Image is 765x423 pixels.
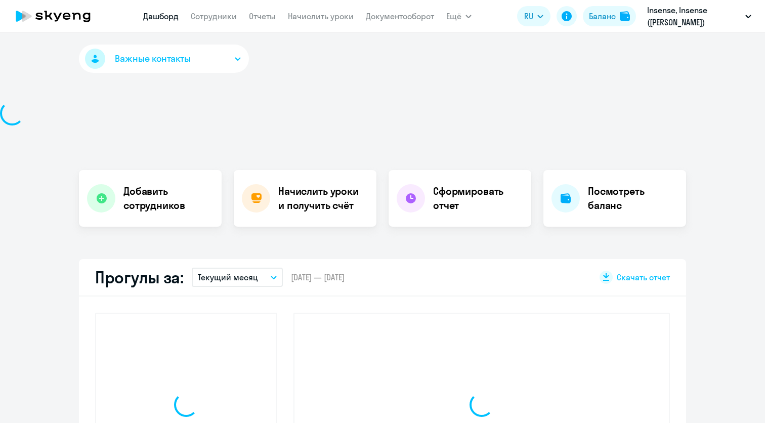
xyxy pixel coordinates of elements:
span: Важные контакты [115,52,191,65]
h4: Посмотреть баланс [588,184,678,213]
div: Баланс [589,10,616,22]
a: Дашборд [143,11,179,21]
button: RU [517,6,550,26]
span: Скачать отчет [617,272,670,283]
h4: Сформировать отчет [433,184,523,213]
h4: Начислить уроки и получить счёт [278,184,366,213]
a: Отчеты [249,11,276,21]
h4: Добавить сотрудников [123,184,214,213]
h2: Прогулы за: [95,267,184,287]
span: [DATE] — [DATE] [291,272,345,283]
a: Начислить уроки [288,11,354,21]
a: Сотрудники [191,11,237,21]
span: Ещё [446,10,461,22]
span: RU [524,10,533,22]
button: Балансbalance [583,6,636,26]
button: Ещё [446,6,472,26]
button: Текущий месяц [192,268,283,287]
a: Документооборот [366,11,434,21]
p: Текущий месяц [198,271,258,283]
button: Важные контакты [79,45,249,73]
img: balance [620,11,630,21]
button: Insense, Insense ([PERSON_NAME]) [642,4,756,28]
p: Insense, Insense ([PERSON_NAME]) [647,4,741,28]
